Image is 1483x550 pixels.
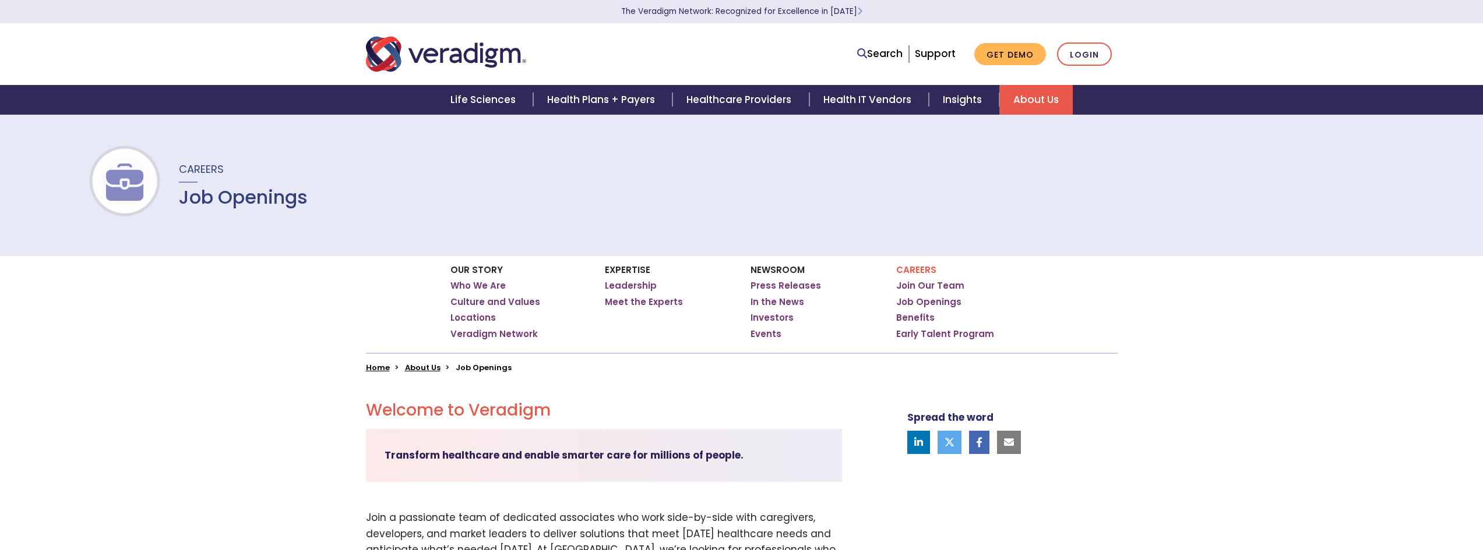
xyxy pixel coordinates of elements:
a: Insights [929,85,999,115]
a: Benefits [896,312,935,324]
a: Meet the Experts [605,296,683,308]
a: Culture and Values [450,296,540,308]
a: Events [751,328,781,340]
a: Get Demo [974,43,1046,66]
a: Locations [450,312,496,324]
h2: Welcome to Veradigm [366,400,842,420]
strong: Spread the word [907,410,994,424]
a: Join Our Team [896,280,964,292]
strong: Transform healthcare and enable smarter care for millions of people. [385,448,744,462]
a: About Us [405,362,441,373]
span: Careers [179,162,224,176]
img: Veradigm logo [366,35,526,73]
a: About Us [999,85,1073,115]
a: Home [366,362,390,373]
span: Learn More [857,6,862,17]
h1: Job Openings [179,186,308,208]
a: Search [857,46,903,62]
a: The Veradigm Network: Recognized for Excellence in [DATE]Learn More [621,6,862,17]
a: In the News [751,296,804,308]
a: Early Talent Program [896,328,994,340]
a: Veradigm Network [450,328,538,340]
a: Leadership [605,280,657,292]
a: Life Sciences [436,85,533,115]
a: Login [1057,42,1112,66]
a: Investors [751,312,794,324]
a: Health IT Vendors [809,85,929,115]
a: Press Releases [751,280,821,292]
a: Support [915,47,956,61]
a: Job Openings [896,296,961,308]
a: Who We Are [450,280,506,292]
a: Healthcare Providers [672,85,809,115]
a: Health Plans + Payers [533,85,672,115]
